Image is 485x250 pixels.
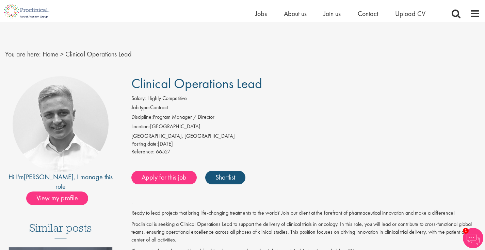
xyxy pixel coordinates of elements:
[29,222,92,238] h3: Similar posts
[43,50,59,59] a: breadcrumb link
[131,148,155,156] label: Reference:
[5,172,116,191] div: Hi I'm , I manage this role
[147,95,187,102] span: Highly Competitive
[205,171,245,184] a: Shortlist
[26,191,88,205] span: View my profile
[131,113,153,121] label: Discipline:
[131,140,480,148] div: [DATE]
[284,9,307,18] a: About us
[131,75,262,92] span: Clinical Operations Lead
[131,171,197,184] a: Apply for this job
[463,228,483,248] img: Chatbot
[131,123,150,131] label: Location:
[255,9,267,18] a: Jobs
[131,198,480,206] p: .
[131,220,480,244] p: Proclinical is seeking a Clinical Operations Lead to support the delivery of clinical trials in o...
[156,148,171,155] span: 66527
[131,104,480,113] li: Contract
[60,50,64,59] span: >
[65,50,132,59] span: Clinical Operations Lead
[131,113,480,123] li: Program Manager / Director
[5,50,41,59] span: You are here:
[358,9,378,18] a: Contact
[131,132,480,140] div: [GEOGRAPHIC_DATA], [GEOGRAPHIC_DATA]
[26,193,95,202] a: View my profile
[324,9,341,18] a: Join us
[131,123,480,132] li: [GEOGRAPHIC_DATA]
[131,104,150,112] label: Job type:
[395,9,425,18] a: Upload CV
[13,76,109,172] img: imeage of recruiter Joshua Bye
[24,172,74,181] a: [PERSON_NAME]
[463,228,469,234] span: 1
[131,140,158,147] span: Posting date:
[131,95,146,102] label: Salary:
[131,209,480,217] p: Ready to lead projects that bring life-changing treatments to the world? Join our client at the f...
